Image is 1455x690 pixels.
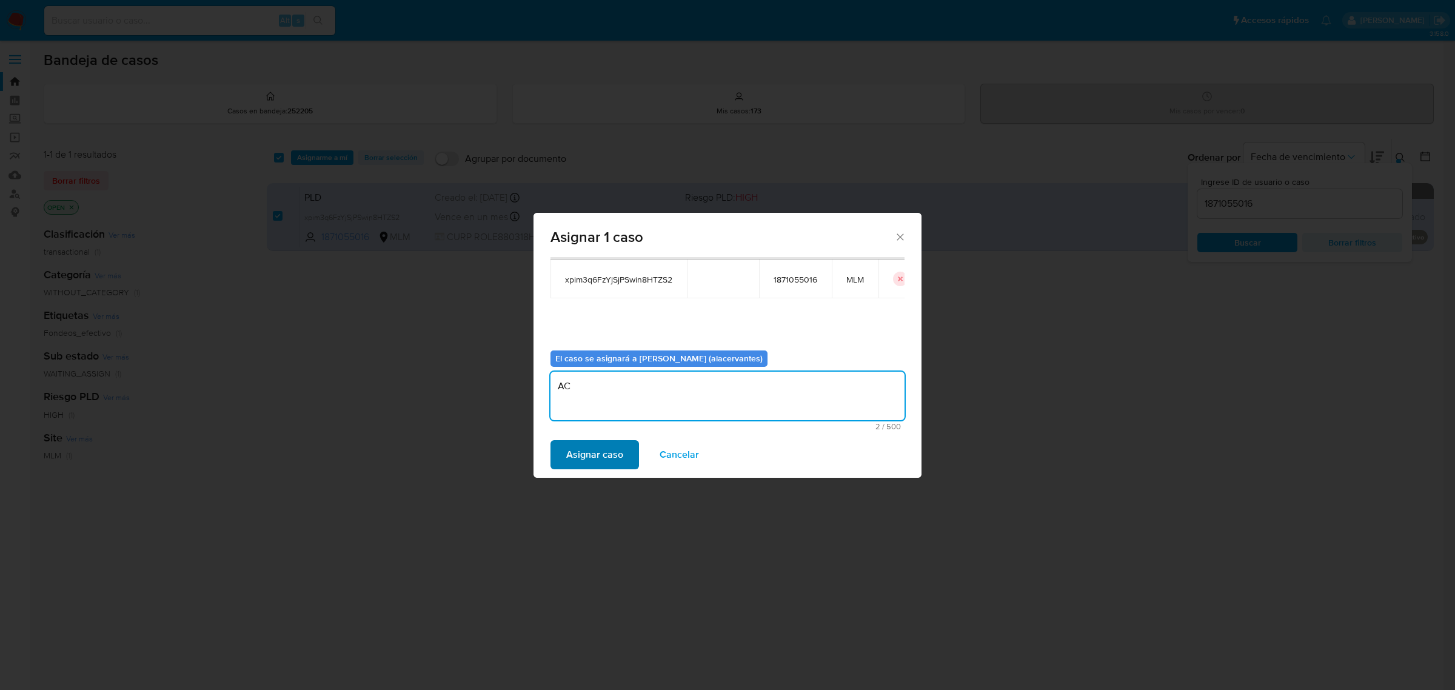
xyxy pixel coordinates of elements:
span: xpim3q6FzYjSjPSwin8HTZS2 [565,274,672,285]
button: Cerrar ventana [894,231,905,242]
span: Máximo 500 caracteres [554,423,901,430]
span: 1871055016 [774,274,817,285]
button: icon-button [893,272,908,286]
textarea: AC [550,372,905,420]
div: assign-modal [533,213,921,478]
b: El caso se asignará a [PERSON_NAME] (alacervantes) [555,352,763,364]
span: MLM [846,274,864,285]
span: Cancelar [660,441,699,468]
span: Asignar 1 caso [550,230,894,244]
button: Cancelar [644,440,715,469]
span: Asignar caso [566,441,623,468]
button: Asignar caso [550,440,639,469]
